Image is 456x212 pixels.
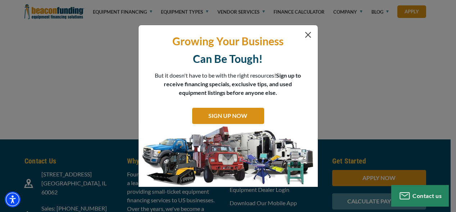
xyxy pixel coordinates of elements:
p: Growing Your Business [144,34,312,48]
p: Can Be Tough! [144,52,312,66]
p: But it doesn't have to be with the right resources! [155,71,302,97]
span: Contact us [413,192,442,199]
img: subscribe-modal.jpg [139,126,318,187]
a: SIGN UP NOW [192,108,264,124]
div: Accessibility Menu [5,192,21,207]
button: Close [304,31,312,39]
button: Contact us [391,185,449,207]
span: Sign up to receive financing specials, exclusive tips, and used equipment listings before anyone ... [164,72,301,96]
